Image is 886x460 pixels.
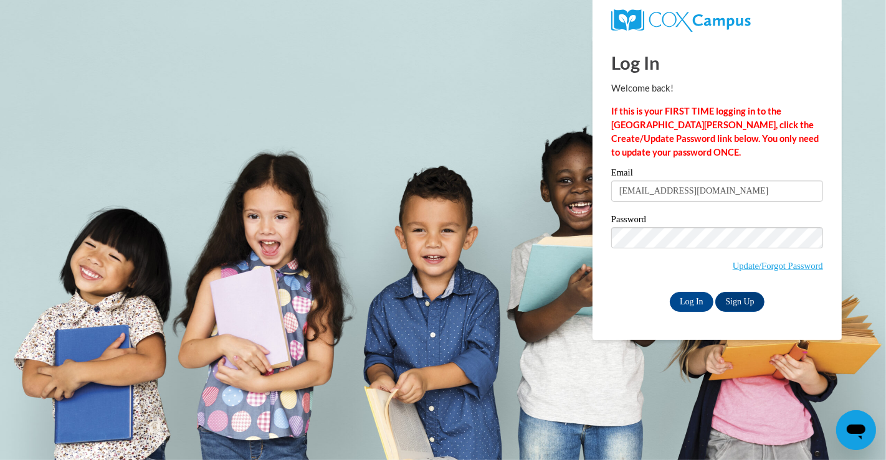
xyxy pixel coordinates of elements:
[611,50,823,75] h1: Log In
[670,292,713,312] input: Log In
[611,106,819,157] strong: If this is your FIRST TIME logging in to the [GEOGRAPHIC_DATA][PERSON_NAME], click the Create/Upd...
[611,9,751,32] img: COX Campus
[836,410,876,450] iframe: Button to launch messaging window
[611,215,823,227] label: Password
[733,261,823,271] a: Update/Forgot Password
[715,292,764,312] a: Sign Up
[611,82,823,95] p: Welcome back!
[611,168,823,181] label: Email
[611,9,823,32] a: COX Campus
